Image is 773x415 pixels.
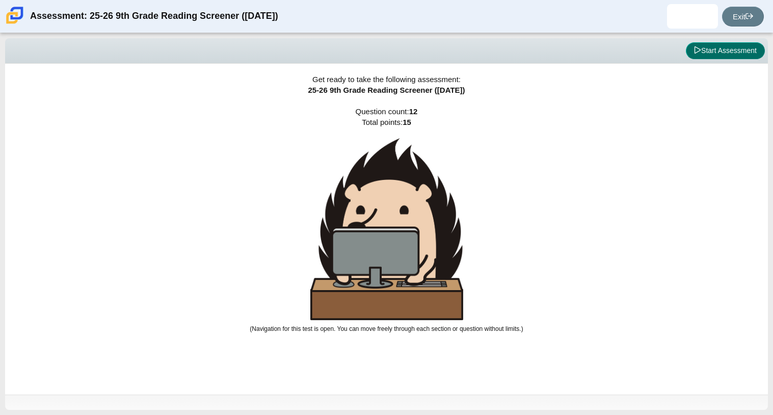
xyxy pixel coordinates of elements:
div: Assessment: 25-26 9th Grade Reading Screener ([DATE]) [30,4,278,29]
img: Carmen School of Science & Technology [4,5,25,26]
button: Start Assessment [686,42,765,60]
a: Exit [722,7,764,27]
img: jocelyn.estrada.xD7kLT [684,8,701,24]
small: (Navigation for this test is open. You can move freely through each section or question without l... [250,325,523,332]
a: Carmen School of Science & Technology [4,19,25,28]
span: Get ready to take the following assessment: [312,75,461,84]
b: 15 [403,118,411,126]
img: hedgehog-behind-computer-large.png [310,138,463,320]
span: Question count: Total points: [250,107,523,332]
b: 12 [409,107,418,116]
span: 25-26 9th Grade Reading Screener ([DATE]) [308,86,465,94]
